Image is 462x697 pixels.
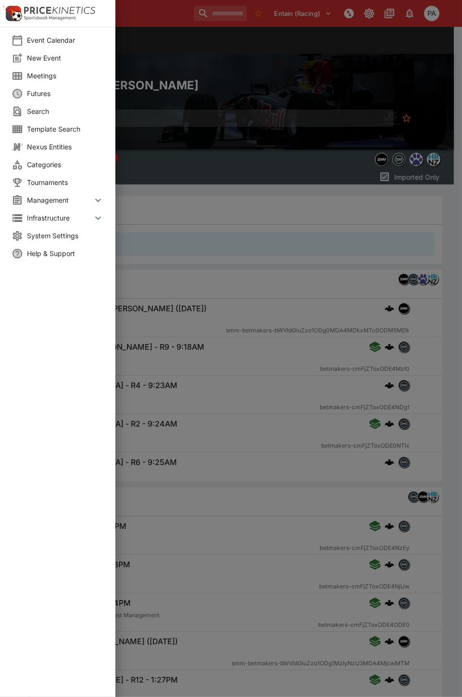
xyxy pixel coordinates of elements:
[27,124,104,134] span: Template Search
[27,231,104,241] span: System Settings
[27,142,104,152] span: Nexus Entities
[27,213,92,223] span: Infrastructure
[27,195,92,205] span: Management
[27,159,104,170] span: Categories
[27,106,104,116] span: Search
[3,4,22,23] img: PriceKinetics Logo
[27,177,104,187] span: Tournaments
[27,88,104,98] span: Futures
[27,35,104,45] span: Event Calendar
[27,71,104,81] span: Meetings
[24,7,95,14] img: PriceKinetics
[27,53,104,63] span: New Event
[24,16,76,20] img: Sportsbook Management
[27,248,104,258] span: Help & Support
